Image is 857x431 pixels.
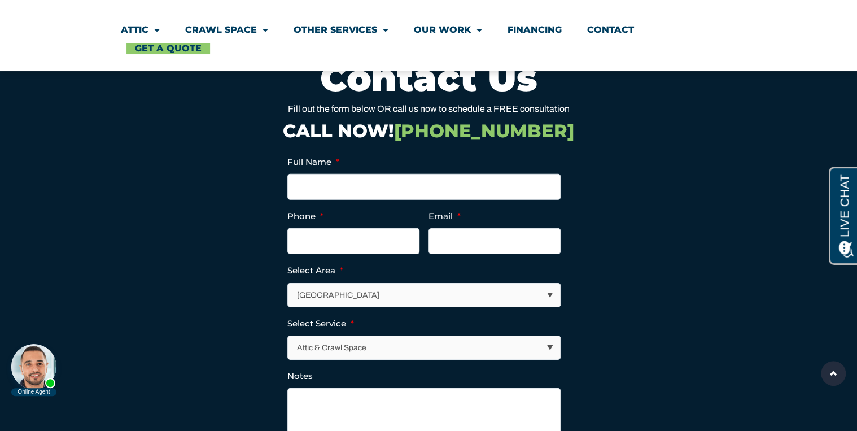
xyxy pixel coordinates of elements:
[283,120,574,142] a: CALL NOW![PHONE_NUMBER]
[294,17,388,43] a: Other Services
[185,17,268,43] a: Crawl Space
[126,43,210,54] a: Get A Quote
[6,312,186,397] iframe: Chat Invitation
[287,318,354,329] label: Select Service
[508,17,562,43] a: Financing
[287,156,339,168] label: Full Name
[121,17,736,54] nav: Menu
[287,371,313,382] label: Notes
[28,9,91,23] span: Opens a chat window
[288,104,570,114] span: Fill out the form below OR call us now to schedule a FREE consultation
[121,17,160,43] a: Attic
[394,120,574,142] span: [PHONE_NUMBER]
[287,211,323,222] label: Phone
[428,211,461,222] label: Email
[587,17,634,43] a: Contact
[287,265,343,276] label: Select Area
[118,59,739,96] h2: Contact Us
[414,17,482,43] a: Our Work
